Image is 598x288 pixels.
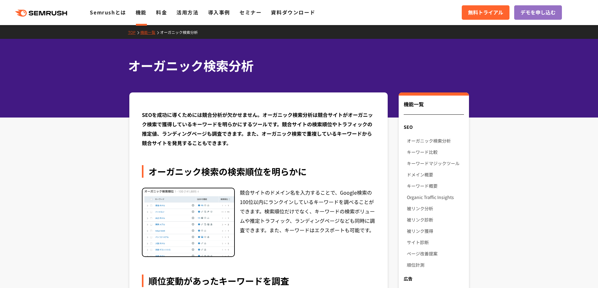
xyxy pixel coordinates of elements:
a: 順位計測 [407,259,464,270]
a: 被リンク獲得 [407,225,464,237]
a: 機能一覧 [140,29,160,35]
div: SEOを成功に導くためには競合分析が欠かせません。オーガニック検索分析は競合サイトがオーガニック検索で獲得しているキーワードを明らかにするツールです。競合サイトの検索順位やトラフィックの推定値、... [142,110,375,148]
a: オーガニック検索分析 [407,135,464,146]
a: デモを申し込む [514,5,562,20]
a: サイト診断 [407,237,464,248]
a: キーワード概要 [407,180,464,191]
span: デモを申し込む [520,8,556,17]
a: オーガニック検索分析 [160,29,202,35]
span: 無料トライアル [468,8,503,17]
div: 機能一覧 [404,100,464,115]
div: 順位変動があったキーワードを調査 [142,275,375,287]
h1: オーガニック検索分析 [128,56,464,75]
div: SEO [399,121,469,133]
a: Organic Traffic Insights [407,191,464,203]
div: 競合サイトのドメイン名を入力することで、Google検索の100位以内にランクインしているキーワードを調べることができます。検索順位だけでなく、キーワードの検索ボリュームや推定トラフィック、ラン... [240,188,375,257]
a: セミナー [240,8,261,16]
a: 導入事例 [208,8,230,16]
div: 広告 [399,273,469,284]
a: キーワードマジックツール [407,158,464,169]
img: オーガニック検索分析 検索順位 [143,188,234,257]
a: 活用方法 [176,8,198,16]
a: 被リンク分析 [407,203,464,214]
a: ドメイン概要 [407,169,464,180]
div: オーガニック検索の検索順位を明らかに [142,165,375,178]
a: ページ改善提案 [407,248,464,259]
a: 被リンク診断 [407,214,464,225]
a: Semrushとは [90,8,126,16]
a: 無料トライアル [462,5,509,20]
a: 料金 [156,8,167,16]
a: 機能 [136,8,147,16]
a: 資料ダウンロード [271,8,315,16]
a: キーワード比較 [407,146,464,158]
a: TOP [128,29,140,35]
